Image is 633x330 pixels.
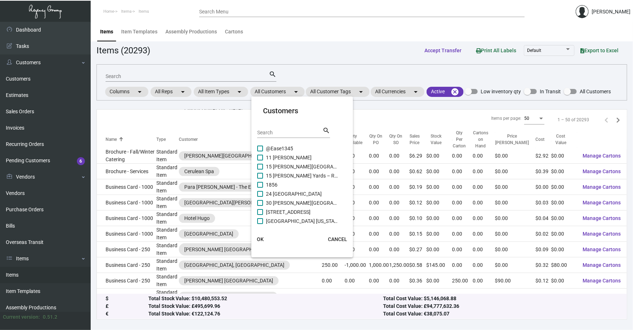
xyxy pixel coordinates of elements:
button: CANCEL [322,233,353,246]
div: 0.51.2 [43,313,57,321]
button: OK [248,233,272,246]
span: 11 [PERSON_NAME] [266,153,338,162]
mat-icon: search [322,126,330,135]
span: CANCEL [328,236,347,242]
span: 15 [PERSON_NAME][GEOGRAPHIC_DATA] – RESIDENCES [266,162,338,171]
mat-card-title: Customers [263,105,341,116]
span: [STREET_ADDRESS] [266,208,338,216]
span: 15 [PERSON_NAME] Yards – RESIDENCES - Inactive [266,171,338,180]
span: @Ease1345 [266,144,338,153]
span: 24 [GEOGRAPHIC_DATA] [266,190,338,198]
span: OK [257,236,264,242]
div: Current version: [3,313,40,321]
span: 30 [PERSON_NAME][GEOGRAPHIC_DATA] - Residences [266,199,338,207]
span: [GEOGRAPHIC_DATA] [US_STATE] [266,217,338,225]
span: 1856 [266,180,338,189]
